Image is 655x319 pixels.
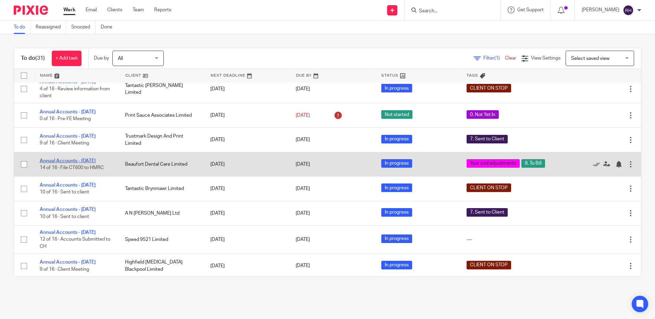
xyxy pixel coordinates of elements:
[63,7,75,13] a: Work
[467,159,520,168] span: Year end adjustments
[296,264,310,268] span: [DATE]
[118,201,203,225] td: A N [PERSON_NAME] Ltd
[35,55,45,61] span: (31)
[467,110,499,119] span: 0. Not Yet In
[40,87,110,99] span: 4 of 16 · Review information from client
[571,56,609,61] span: Select saved view
[40,207,96,212] a: Annual Accounts - [DATE]
[531,56,560,61] span: View Settings
[40,214,89,219] span: 10 of 16 · Sent to client
[418,8,480,14] input: Search
[21,55,45,62] h1: To do
[381,234,412,243] span: In progress
[40,183,96,188] a: Annual Accounts - [DATE]
[296,186,310,191] span: [DATE]
[521,159,545,168] span: 8. To Bill
[71,21,96,34] a: Snoozed
[505,56,516,61] a: Clear
[296,87,310,91] span: [DATE]
[40,230,96,235] a: Annual Accounts - [DATE]
[296,211,310,216] span: [DATE]
[86,7,97,13] a: Email
[517,8,544,12] span: Get Support
[381,110,412,119] span: Not started
[623,5,634,16] img: svg%3E
[296,237,310,242] span: [DATE]
[118,177,203,201] td: Tantastic Brynmawr Limited
[381,84,412,92] span: In progress
[467,74,478,77] span: Tags
[52,51,82,66] a: + Add task
[40,110,96,114] a: Annual Accounts - [DATE]
[203,128,289,152] td: [DATE]
[203,75,289,103] td: [DATE]
[40,116,91,121] span: 0 of 16 · Pre-YE Meeting
[118,128,203,152] td: Trustmark Design And Print Limited
[40,260,96,265] a: Annual Accounts - [DATE]
[40,165,104,170] span: 14 of 16 · File CT600 to HMRC
[133,7,144,13] a: Team
[14,21,30,34] a: To do
[118,254,203,278] td: Highfield [MEDICAL_DATA] Blackpool Limited
[40,158,96,163] a: Annual Accounts - [DATE]
[14,5,48,15] img: Pixie
[494,56,500,61] span: (1)
[118,75,203,103] td: Tantastic [PERSON_NAME] Limited
[593,161,603,168] a: Mark as done
[381,183,412,192] span: In progress
[36,21,66,34] a: Reassigned
[296,162,310,167] span: [DATE]
[381,208,412,217] span: In progress
[203,226,289,254] td: [DATE]
[40,190,89,195] span: 10 of 16 · Sent to client
[381,261,412,269] span: In progress
[467,135,508,143] span: 7. Sent to Client
[483,56,505,61] span: Filter
[40,267,89,272] span: 9 of 16 · Client Meeting
[467,261,511,269] span: CLIENT ON STOP
[381,159,412,168] span: In progress
[118,226,203,254] td: Speed 9521 Limited
[296,113,310,118] span: [DATE]
[203,152,289,176] td: [DATE]
[118,56,123,61] span: All
[582,7,619,13] p: [PERSON_NAME]
[203,103,289,127] td: [DATE]
[203,254,289,278] td: [DATE]
[40,237,110,249] span: 12 of 16 · Accounts Submitted to CH
[107,7,122,13] a: Clients
[467,183,511,192] span: CLIENT ON STOP
[381,135,412,143] span: In progress
[467,208,508,217] span: 7. Sent to Client
[40,141,89,146] span: 9 of 16 · Client Meeting
[101,21,118,34] a: Done
[467,84,511,92] span: CLIENT ON STOP
[296,138,310,142] span: [DATE]
[118,103,203,127] td: Print Sauce Associates Limited
[94,55,109,62] p: Due by
[467,236,549,243] div: ---
[40,134,96,139] a: Annual Accounts - [DATE]
[154,7,171,13] a: Reports
[203,177,289,201] td: [DATE]
[118,152,203,176] td: Beaufort Dental Care Limited
[203,201,289,225] td: [DATE]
